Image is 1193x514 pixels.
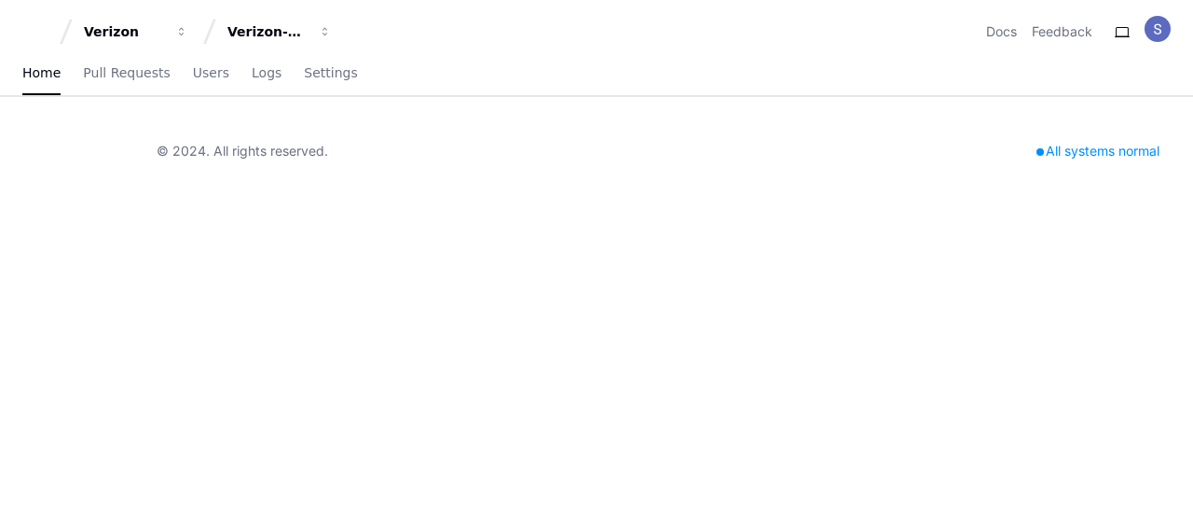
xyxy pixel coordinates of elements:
button: Feedback [1032,22,1092,41]
a: Docs [986,22,1017,41]
div: Verizon-Clarify-Customer-Management [227,22,308,41]
div: All systems normal [1025,138,1171,164]
a: Home [22,52,61,95]
button: Verizon [76,15,196,49]
span: Pull Requests [83,67,170,78]
a: Logs [252,52,281,95]
div: © 2024. All rights reserved. [157,142,328,160]
a: Users [193,52,229,95]
span: Settings [304,67,357,78]
div: Verizon [84,22,164,41]
a: Pull Requests [83,52,170,95]
span: Logs [252,67,281,78]
span: Users [193,67,229,78]
img: ACg8ocKxYBNliA4A6gA1cRR2UgiqiupxT-d5PkYGP-Ccfk6vgsHgpQ=s96-c [1145,16,1171,42]
span: Home [22,67,61,78]
button: Verizon-Clarify-Customer-Management [220,15,339,49]
a: Settings [304,52,357,95]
